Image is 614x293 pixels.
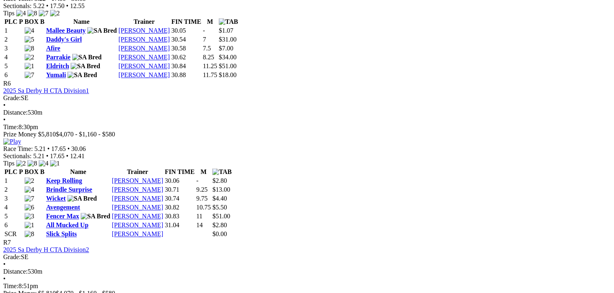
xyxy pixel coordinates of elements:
span: BOX [25,18,39,25]
img: 7 [39,10,48,17]
a: [PERSON_NAME] [118,63,170,69]
td: 31.04 [164,221,195,229]
text: 7 [203,36,206,43]
img: TAB [212,168,232,176]
img: SA Bred [67,71,97,79]
td: 30.88 [171,71,202,79]
span: • [3,102,6,109]
text: 9.75 [196,195,207,202]
td: 5 [4,62,23,70]
img: 6 [25,204,34,211]
span: 12.55 [70,2,84,9]
span: $2.80 [212,177,227,184]
span: PLC [4,18,17,25]
td: 5 [4,212,23,220]
img: 1 [25,222,34,229]
img: 2 [25,54,34,61]
span: Sectionals: [3,153,31,159]
img: 1 [25,63,34,70]
th: Name [46,168,111,176]
span: $1.07 [219,27,233,34]
span: • [66,2,69,9]
td: 30.05 [171,27,202,35]
td: 6 [4,71,23,79]
span: • [46,153,48,159]
span: 17.50 [50,2,65,9]
span: • [67,145,70,152]
a: Mallee Beauty [46,27,86,34]
img: 2 [25,177,34,184]
span: $31.00 [219,36,237,43]
span: Tips [3,10,15,17]
span: 17.65 [50,153,65,159]
span: $2.80 [212,222,227,228]
a: Avengement [46,204,80,211]
a: [PERSON_NAME] [112,195,163,202]
span: P [19,168,23,175]
td: 30.84 [171,62,202,70]
img: 4 [25,186,34,193]
td: 30.74 [164,195,195,203]
span: $5.50 [212,204,227,211]
span: $0.00 [212,230,227,237]
th: Trainer [111,168,163,176]
span: • [3,275,6,282]
img: 8 [25,45,34,52]
span: $4,070 - $1,160 - $580 [56,131,115,138]
span: Race Time: [3,145,33,152]
img: SA Bred [87,27,117,34]
img: SA Bred [81,213,110,220]
span: 12.41 [70,153,84,159]
span: Tips [3,160,15,167]
td: 4 [4,203,23,211]
img: SA Bred [72,54,102,61]
text: 11.75 [203,71,217,78]
div: 8:51pm [3,283,611,290]
a: Keep Rolling [46,177,82,184]
span: • [66,153,69,159]
a: 2025 Sa Derby H CTA Division2 [3,246,89,253]
a: [PERSON_NAME] [118,27,170,34]
span: BOX [25,168,39,175]
span: Distance: [3,109,27,116]
a: [PERSON_NAME] [118,36,170,43]
text: 14 [196,222,203,228]
a: [PERSON_NAME] [118,54,170,61]
span: 17.65 [51,145,66,152]
td: 30.54 [171,36,202,44]
a: [PERSON_NAME] [112,204,163,211]
span: • [47,145,50,152]
td: 1 [4,27,23,35]
a: Afire [46,45,60,52]
text: 10.75 [196,204,211,211]
a: Brindle Surprise [46,186,92,193]
img: 8 [25,230,34,238]
text: 7.5 [203,45,211,52]
div: 8:30pm [3,123,611,131]
td: 30.62 [171,53,202,61]
td: 30.71 [164,186,195,194]
a: [PERSON_NAME] [118,71,170,78]
td: 2 [4,36,23,44]
img: 7 [25,195,34,202]
img: 4 [39,160,48,167]
td: SCR [4,230,23,238]
img: SA Bred [67,195,97,202]
span: • [46,2,48,9]
td: 3 [4,44,23,52]
span: 5.21 [33,153,44,159]
img: 8 [27,10,37,17]
img: 5 [25,36,34,43]
span: 5.21 [34,145,46,152]
td: 3 [4,195,23,203]
img: 8 [27,160,37,167]
a: Slick Splits [46,230,77,237]
span: • [3,116,6,123]
img: 2 [50,10,60,17]
span: Grade: [3,94,21,101]
th: M [196,168,211,176]
span: $51.00 [219,63,237,69]
img: 3 [25,213,34,220]
span: $34.00 [219,54,237,61]
span: R6 [3,80,11,87]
